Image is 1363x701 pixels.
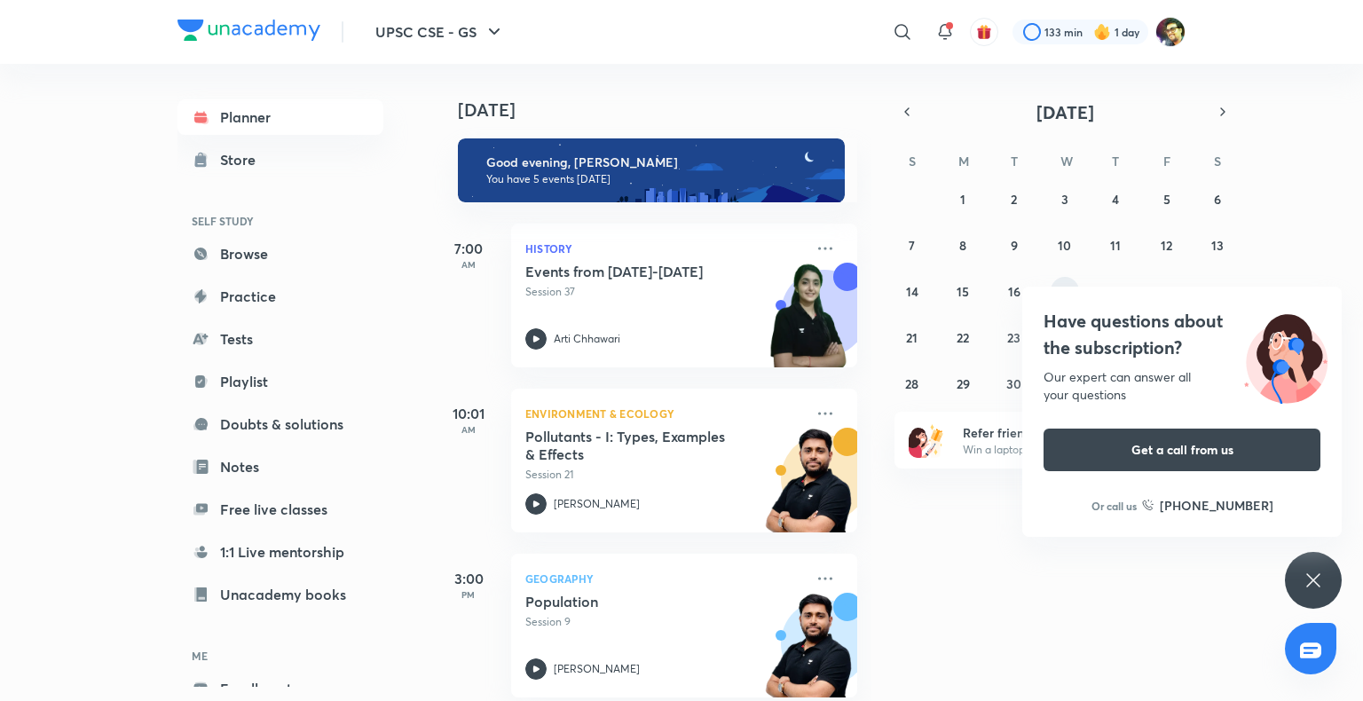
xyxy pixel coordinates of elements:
[906,283,918,300] abbr: September 14, 2025
[949,185,977,213] button: September 1, 2025
[960,191,965,208] abbr: September 1, 2025
[949,277,977,305] button: September 15, 2025
[1059,283,1070,300] abbr: September 17, 2025
[1101,231,1130,259] button: September 11, 2025
[433,403,504,424] h5: 10:01
[970,18,998,46] button: avatar
[177,321,383,357] a: Tests
[957,283,969,300] abbr: September 15, 2025
[963,442,1181,458] p: Win a laptop, vouchers & more
[1153,231,1181,259] button: September 12, 2025
[1011,191,1017,208] abbr: September 2, 2025
[898,277,926,305] button: September 14, 2025
[1101,277,1130,305] button: September 18, 2025
[1051,185,1079,213] button: September 3, 2025
[525,593,746,610] h5: Population
[525,238,804,259] p: History
[1161,237,1172,254] abbr: September 12, 2025
[458,99,875,121] h4: [DATE]
[177,577,383,612] a: Unacademy books
[959,237,966,254] abbr: September 8, 2025
[905,375,918,392] abbr: September 28, 2025
[919,99,1210,124] button: [DATE]
[909,422,944,458] img: referral
[177,492,383,527] a: Free live classes
[957,329,969,346] abbr: September 22, 2025
[760,263,857,385] img: unacademy
[1093,23,1111,41] img: streak
[365,14,516,50] button: UPSC CSE - GS
[1060,153,1073,169] abbr: Wednesday
[1058,237,1071,254] abbr: September 10, 2025
[963,423,1181,442] h6: Refer friends
[1008,283,1020,300] abbr: September 16, 2025
[554,496,640,512] p: [PERSON_NAME]
[525,263,746,280] h5: Events from 1939-1942
[1044,308,1320,361] h4: Have questions about the subscription?
[177,206,383,236] h6: SELF STUDY
[177,406,383,442] a: Doubts & solutions
[525,467,804,483] p: Session 21
[1210,283,1225,300] abbr: September 20, 2025
[525,568,804,589] p: Geography
[1112,191,1119,208] abbr: September 4, 2025
[1214,153,1221,169] abbr: Saturday
[1203,185,1232,213] button: September 6, 2025
[976,24,992,40] img: avatar
[486,172,829,186] p: You have 5 events [DATE]
[898,323,926,351] button: September 21, 2025
[1000,323,1028,351] button: September 23, 2025
[177,236,383,272] a: Browse
[898,369,926,398] button: September 28, 2025
[177,279,383,314] a: Practice
[1036,100,1094,124] span: [DATE]
[1160,496,1273,515] h6: [PHONE_NUMBER]
[1203,231,1232,259] button: September 13, 2025
[1011,153,1018,169] abbr: Tuesday
[1101,185,1130,213] button: September 4, 2025
[433,589,504,600] p: PM
[909,153,916,169] abbr: Sunday
[1203,277,1232,305] button: September 20, 2025
[433,568,504,589] h5: 3:00
[1000,369,1028,398] button: September 30, 2025
[906,329,918,346] abbr: September 21, 2025
[949,369,977,398] button: September 29, 2025
[760,428,857,550] img: unacademy
[949,231,977,259] button: September 8, 2025
[958,153,969,169] abbr: Monday
[1153,185,1181,213] button: September 5, 2025
[949,323,977,351] button: September 22, 2025
[177,449,383,484] a: Notes
[1000,185,1028,213] button: September 2, 2025
[1007,329,1020,346] abbr: September 23, 2025
[957,375,970,392] abbr: September 29, 2025
[220,149,266,170] div: Store
[1044,429,1320,471] button: Get a call from us
[1214,191,1221,208] abbr: September 6, 2025
[1006,375,1021,392] abbr: September 30, 2025
[177,20,320,41] img: Company Logo
[177,142,383,177] a: Store
[177,641,383,671] h6: ME
[1051,231,1079,259] button: September 10, 2025
[433,238,504,259] h5: 7:00
[554,661,640,677] p: [PERSON_NAME]
[486,154,829,170] h6: Good evening, [PERSON_NAME]
[1163,153,1170,169] abbr: Friday
[525,403,804,424] p: Environment & Ecology
[1211,237,1224,254] abbr: September 13, 2025
[525,284,804,300] p: Session 37
[1091,498,1137,514] p: Or call us
[1153,277,1181,305] button: September 19, 2025
[458,138,845,202] img: evening
[1051,277,1079,305] button: September 17, 2025
[1163,191,1170,208] abbr: September 5, 2025
[177,364,383,399] a: Playlist
[1109,283,1122,300] abbr: September 18, 2025
[433,424,504,435] p: AM
[1061,191,1068,208] abbr: September 3, 2025
[177,99,383,135] a: Planner
[177,534,383,570] a: 1:1 Live mentorship
[1011,237,1018,254] abbr: September 9, 2025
